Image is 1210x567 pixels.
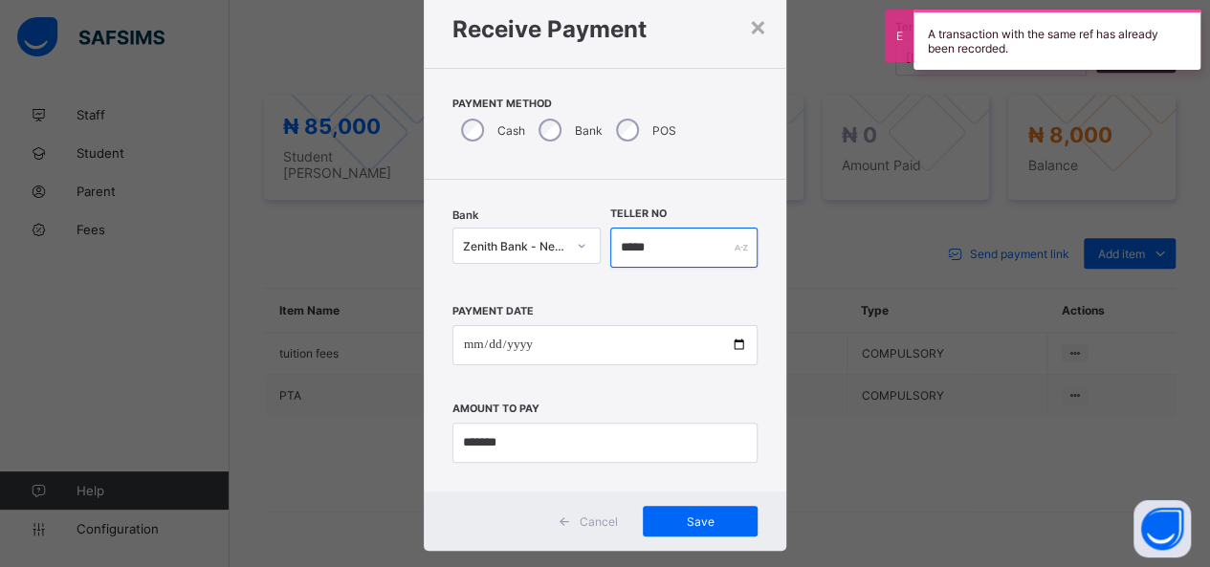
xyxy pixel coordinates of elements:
span: Save [657,514,743,529]
label: POS [652,123,676,138]
div: A transaction with the same ref has already been recorded. [913,10,1200,70]
span: Payment Method [452,98,759,110]
label: Bank [575,123,603,138]
h1: Receive Payment [452,15,759,43]
label: Amount to pay [452,403,539,415]
div: Zenith Bank - Nehemiah International Schools [463,239,565,253]
label: Teller No [610,207,667,220]
div: × [749,10,767,42]
button: Open asap [1133,500,1191,557]
label: Payment Date [452,305,534,317]
label: Cash [497,123,525,138]
span: Cancel [580,514,618,529]
span: Bank [452,208,478,222]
